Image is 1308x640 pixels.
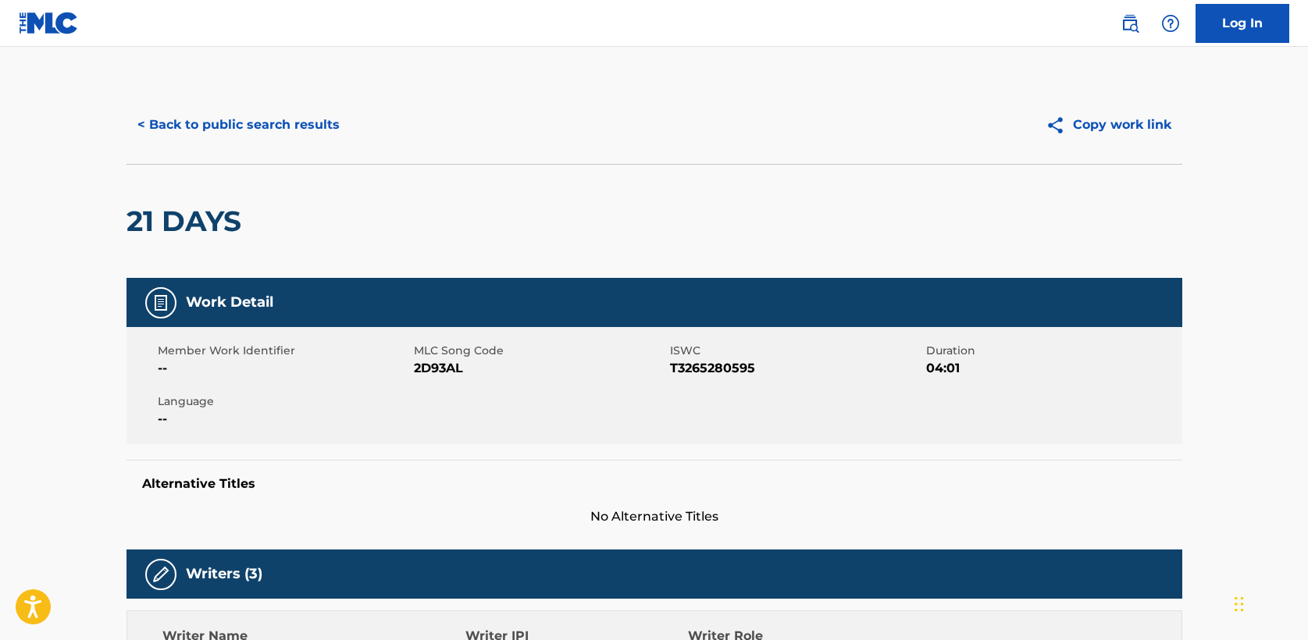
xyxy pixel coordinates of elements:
[1046,116,1073,135] img: Copy work link
[414,359,666,378] span: 2D93AL
[151,293,170,312] img: Work Detail
[926,343,1178,359] span: Duration
[151,565,170,584] img: Writers
[158,359,410,378] span: --
[1196,4,1289,43] a: Log In
[926,359,1178,378] span: 04:01
[1161,14,1180,33] img: help
[142,476,1167,492] h5: Alternative Titles
[1114,8,1146,39] a: Public Search
[127,507,1182,526] span: No Alternative Titles
[158,393,410,410] span: Language
[1264,411,1308,537] iframe: Resource Center
[127,105,351,144] button: < Back to public search results
[158,343,410,359] span: Member Work Identifier
[186,565,262,583] h5: Writers (3)
[158,410,410,428] span: --
[19,12,79,34] img: MLC Logo
[186,293,273,311] h5: Work Detail
[670,359,922,378] span: T3265280595
[1230,565,1308,640] iframe: Chat Widget
[1035,105,1182,144] button: Copy work link
[1235,581,1244,628] div: Drag
[414,343,666,359] span: MLC Song Code
[670,343,922,359] span: ISWC
[127,204,249,239] h2: 21 DAYS
[1121,14,1139,33] img: search
[1155,8,1186,39] div: Help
